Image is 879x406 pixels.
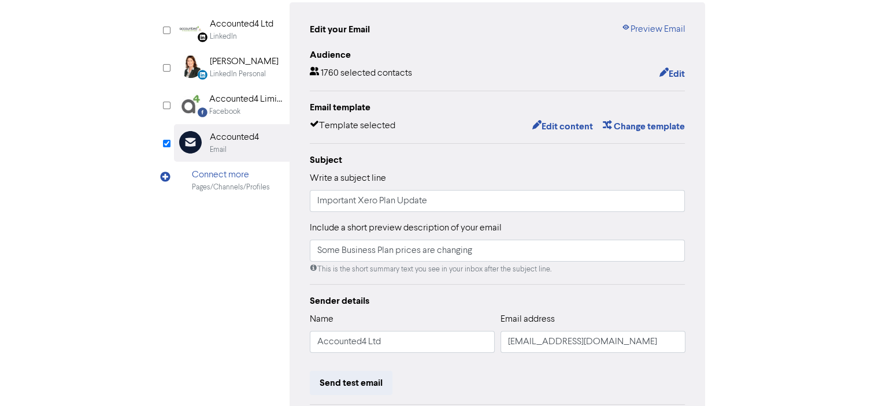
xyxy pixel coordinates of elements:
img: Linkedin [179,17,202,40]
label: Email address [500,312,555,326]
div: LinkedIn Personal [210,69,266,80]
label: Include a short preview description of your email [310,221,502,235]
div: Accounted4Email [174,124,290,162]
div: Connect more [192,168,270,182]
button: Send test email [310,371,392,395]
div: Pages/Channels/Profiles [192,182,270,193]
div: Facebook [209,106,240,117]
div: Accounted4 [210,131,259,144]
img: LinkedinPersonal [179,55,202,78]
div: Email [210,144,227,155]
div: Accounted4 Ltd [210,17,273,31]
label: Name [310,312,333,326]
button: Edit content [531,119,593,134]
div: Template selected [310,119,395,134]
div: Audience [310,48,685,62]
div: 1760 selected contacts [310,66,412,81]
div: Linkedin Accounted4 LtdLinkedIn [174,11,290,49]
div: LinkedIn [210,31,237,42]
button: Edit [658,66,685,81]
label: Write a subject line [310,172,386,185]
button: Change template [602,119,685,134]
img: Facebook [179,92,202,116]
div: Sender details [310,294,685,308]
div: Edit your Email [310,23,370,36]
div: Facebook Accounted4 LimitedFacebook [174,86,290,124]
a: Preview Email [621,23,685,36]
iframe: Chat Widget [821,351,879,406]
div: Accounted4 Limited [209,92,283,106]
div: Subject [310,153,685,167]
div: LinkedinPersonal [PERSON_NAME]LinkedIn Personal [174,49,290,86]
div: [PERSON_NAME] [210,55,279,69]
div: This is the short summary text you see in your inbox after the subject line. [310,264,685,275]
div: Email template [310,100,685,114]
div: Connect morePages/Channels/Profiles [174,162,290,199]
